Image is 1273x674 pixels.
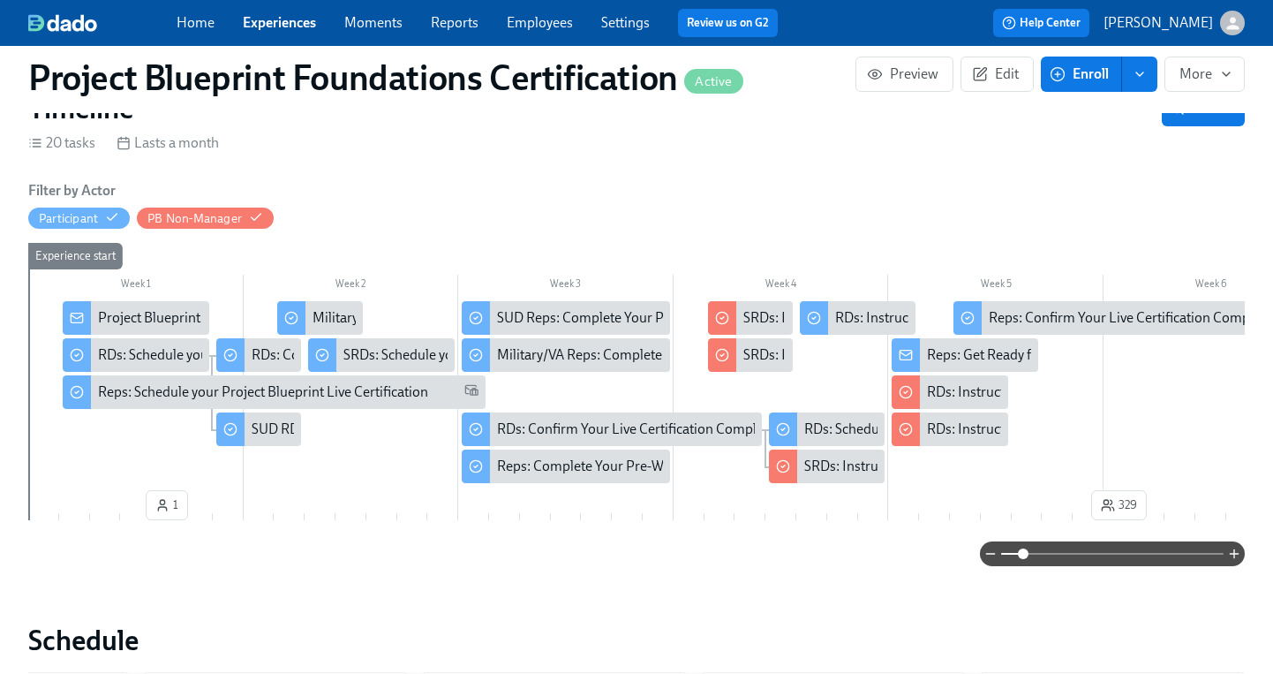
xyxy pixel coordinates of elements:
[243,14,316,31] a: Experiences
[1164,57,1245,92] button: More
[462,301,670,335] div: SUD Reps: Complete Your Pre-Work Account Tiering
[63,375,486,409] div: Reps: Schedule your Project Blueprint Live Certification
[1104,13,1213,33] p: [PERSON_NAME]
[63,301,209,335] div: Project Blueprint Certification Next Steps!
[800,301,915,335] div: RDs: Instructions for Leading PB Live Certs for Reps
[98,308,348,328] div: Project Blueprint Certification Next Steps!
[1053,65,1109,83] span: Enroll
[743,308,1026,328] div: SRDs: Instructions for Military/VA Rep Live Cert
[497,345,852,365] div: Military/VA Reps: Complete Your Pre-Work Account Tiering
[277,301,362,335] div: Military/VA RDs: Complete Your Pre-Work Account Tiering
[28,623,1245,658] h2: Schedule
[835,308,1146,328] div: RDs: Instructions for Leading PB Live Certs for Reps
[28,57,743,99] h1: Project Blueprint Foundations Certification
[308,338,455,372] div: SRDs: Schedule your Project Blueprint Live Certification
[975,65,1019,83] span: Edit
[177,14,215,31] a: Home
[497,308,811,328] div: SUD Reps: Complete Your Pre-Work Account Tiering
[960,57,1034,92] button: Edit
[708,338,793,372] div: SRDs: Instructions for SUD RD Live Cert
[892,375,1007,409] div: RDs: Instructions for SUD Rep Live Cert
[1104,11,1245,35] button: [PERSON_NAME]
[1041,57,1122,92] button: Enroll
[1002,14,1081,32] span: Help Center
[344,14,403,31] a: Moments
[927,420,1202,439] div: RDs: Instructions for Military/VA Rep Live Cert
[497,420,787,439] div: RDs: Confirm Your Live Certification Completion
[252,345,531,365] div: RDs: Complete Your Pre-Work Account Tiering
[28,208,130,229] button: Participant
[708,301,793,335] div: SRDs: Instructions for Military/VA Rep Live Cert
[927,345,1155,365] div: Reps: Get Ready for your PB Live Cert!
[769,450,885,483] div: SRDs: Instructions for RD Cert Retake
[684,75,742,88] span: Active
[743,345,980,365] div: SRDs: Instructions for SUD RD Live Cert
[674,275,889,298] div: Week 4
[98,382,428,402] div: Reps: Schedule your Project Blueprint Live Certification
[1179,65,1230,83] span: More
[462,413,762,446] div: RDs: Confirm Your Live Certification Completion
[244,275,459,298] div: Week 2
[28,275,244,298] div: Week 1
[769,413,885,446] div: RDs: Schedule Your Live Certification Retake
[804,420,1069,439] div: RDs: Schedule Your Live Certification Retake
[431,14,478,31] a: Reports
[1101,496,1137,514] span: 329
[343,345,675,365] div: SRDs: Schedule your Project Blueprint Live Certification
[28,133,95,153] div: 20 tasks
[98,345,423,365] div: RDs: Schedule your Project Blueprint Live Certification
[28,181,116,201] h6: Filter by Actor
[892,338,1038,372] div: Reps: Get Ready for your PB Live Cert!
[39,210,98,227] div: Hide Participant
[458,275,674,298] div: Week 3
[804,457,1028,476] div: SRDs: Instructions for RD Cert Retake
[497,457,782,476] div: Reps: Complete Your Pre-Work Account Tiering
[216,338,301,372] div: RDs: Complete Your Pre-Work Account Tiering
[927,382,1162,402] div: RDs: Instructions for SUD Rep Live Cert
[892,413,1007,446] div: RDs: Instructions for Military/VA Rep Live Cert
[147,210,242,227] div: Hide PB Non-Manager
[117,133,219,153] div: Lasts a month
[28,14,97,32] img: dado
[155,496,178,514] span: 1
[507,14,573,31] a: Employees
[464,382,478,403] span: Work Email
[687,14,769,32] a: Review us on G2
[1091,490,1147,520] button: 329
[252,420,561,439] div: SUD RDs: Complete Your Pre-Work Account Tiering
[28,243,123,269] div: Experience start
[63,338,209,372] div: RDs: Schedule your Project Blueprint Live Certification
[678,9,778,37] button: Review us on G2
[313,308,662,328] div: Military/VA RDs: Complete Your Pre-Work Account Tiering
[888,275,1104,298] div: Week 5
[216,413,301,446] div: SUD RDs: Complete Your Pre-Work Account Tiering
[28,14,177,32] a: dado
[137,208,274,229] button: PB Non-Manager
[462,338,670,372] div: Military/VA Reps: Complete Your Pre-Work Account Tiering
[462,450,670,483] div: Reps: Complete Your Pre-Work Account Tiering
[1122,57,1157,92] button: enroll
[855,57,953,92] button: Preview
[870,65,938,83] span: Preview
[993,9,1089,37] button: Help Center
[146,490,188,520] button: 1
[601,14,650,31] a: Settings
